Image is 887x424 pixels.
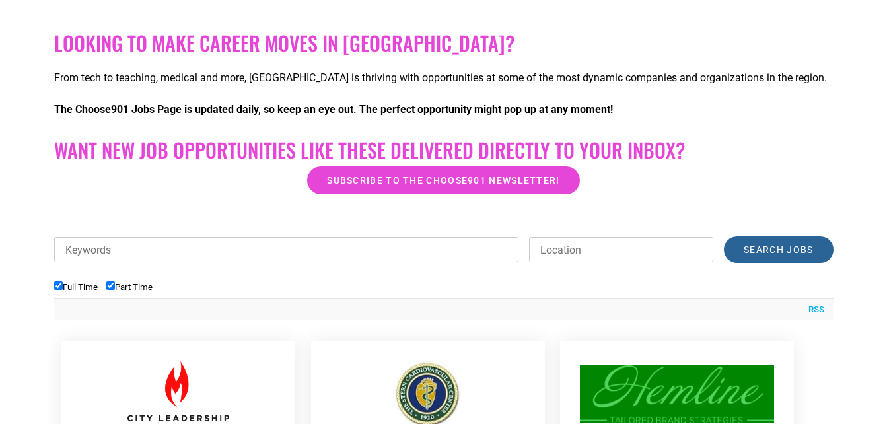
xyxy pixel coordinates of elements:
[54,103,613,116] strong: The Choose901 Jobs Page is updated daily, so keep an eye out. The perfect opportunity might pop u...
[106,282,153,292] label: Part Time
[54,31,834,55] h2: Looking to make career moves in [GEOGRAPHIC_DATA]?
[802,303,824,316] a: RSS
[307,166,579,194] a: Subscribe to the Choose901 newsletter!
[54,70,834,86] p: From tech to teaching, medical and more, [GEOGRAPHIC_DATA] is thriving with opportunities at some...
[724,236,833,263] input: Search Jobs
[54,237,519,262] input: Keywords
[54,281,63,290] input: Full Time
[54,282,98,292] label: Full Time
[106,281,115,290] input: Part Time
[327,176,559,185] span: Subscribe to the Choose901 newsletter!
[529,237,713,262] input: Location
[54,138,834,162] h2: Want New Job Opportunities like these Delivered Directly to your Inbox?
